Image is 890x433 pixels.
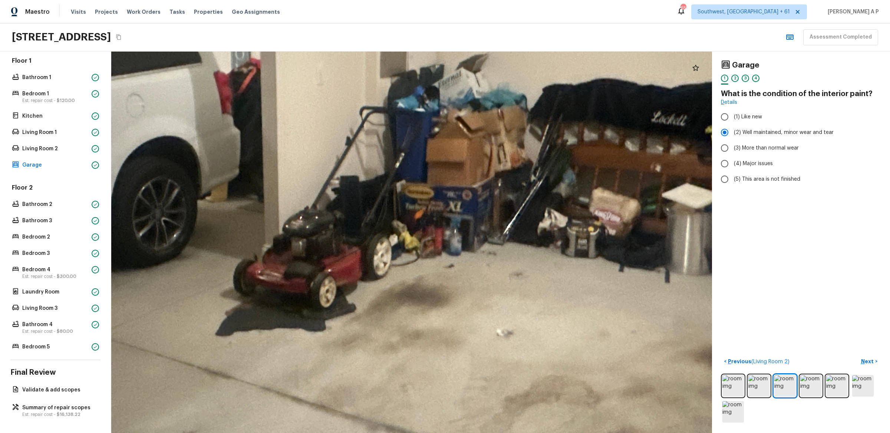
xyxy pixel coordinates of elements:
[680,4,686,12] div: 658
[734,144,799,152] span: (3) More than normal wear
[22,288,89,296] p: Laundry Room
[721,355,792,368] button: <Previous(Living Room 2)
[722,375,744,397] img: room img
[734,176,800,183] span: (5) This area is not finished
[10,368,100,377] h4: Final Review
[57,329,73,334] span: $80.00
[22,305,89,312] p: Living Room 3
[22,201,89,208] p: Bathroom 2
[721,75,728,82] div: 1
[22,411,96,417] p: Est. repair cost -
[232,8,280,16] span: Geo Assignments
[857,355,881,368] button: Next>
[22,74,89,81] p: Bathroom 1
[194,8,223,16] span: Properties
[721,89,881,99] h4: What is the condition of the interior paint?
[22,266,89,273] p: Bedroom 4
[734,160,773,167] span: (4) Major issues
[57,412,80,417] span: $16,138.22
[22,273,89,279] p: Est. repair cost -
[22,98,89,104] p: Est. repair cost -
[751,359,790,364] span: ( Living Room 2 )
[10,184,100,193] h5: Floor 2
[825,8,879,16] span: [PERSON_NAME] A P
[752,75,759,82] div: 4
[721,99,737,106] a: Details
[734,129,834,136] span: (2) Well maintained, minor wear and tear
[127,8,161,16] span: Work Orders
[722,401,744,423] img: room img
[169,9,185,14] span: Tasks
[748,375,770,397] img: room img
[22,328,89,334] p: Est. repair cost -
[22,129,89,136] p: Living Room 1
[22,404,96,411] p: Summary of repair scopes
[22,250,89,257] p: Bedroom 3
[22,233,89,241] p: Bedroom 2
[774,375,796,397] img: room img
[25,8,50,16] span: Maestro
[22,217,89,224] p: Bathroom 3
[732,60,759,70] h4: Garage
[22,321,89,328] p: Bathroom 4
[861,358,875,365] p: Next
[57,274,76,279] span: $300.00
[800,375,822,397] img: room img
[22,386,96,394] p: Validate & add scopes
[71,8,86,16] span: Visits
[734,113,762,121] span: (1) Like new
[57,98,75,103] span: $120.00
[22,161,89,169] p: Garage
[12,30,111,44] h2: [STREET_ADDRESS]
[742,75,749,82] div: 3
[726,358,790,365] p: Previous
[826,375,848,397] img: room img
[731,75,739,82] div: 2
[95,8,118,16] span: Projects
[852,375,874,397] img: room img
[22,112,89,120] p: Kitchen
[114,32,123,42] button: Copy Address
[698,8,790,16] span: Southwest, [GEOGRAPHIC_DATA] + 61
[22,90,89,98] p: Bedroom 1
[10,57,100,66] h5: Floor 1
[22,343,89,351] p: Bedroom 5
[22,145,89,152] p: Living Room 2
